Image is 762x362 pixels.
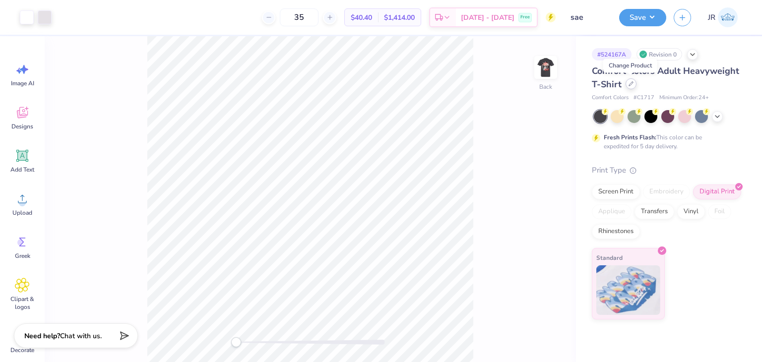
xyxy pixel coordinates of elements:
div: Accessibility label [231,337,241,347]
span: JR [708,12,715,23]
img: Joshua Ryan Almeida [718,7,738,27]
span: Standard [596,252,623,263]
div: Rhinestones [592,224,640,239]
div: Back [539,82,552,91]
div: This color can be expedited for 5 day delivery. [604,133,726,151]
div: Digital Print [693,184,741,199]
div: Transfers [635,204,674,219]
span: Designs [11,122,33,130]
div: # 524167A [592,48,632,60]
span: Upload [12,209,32,217]
span: Comfort Colors [592,94,629,102]
div: Foil [708,204,731,219]
span: Minimum Order: 24 + [659,94,709,102]
input: – – [280,8,318,26]
button: Save [619,9,666,26]
img: Back [536,58,556,77]
span: Greek [15,252,30,260]
span: [DATE] - [DATE] [461,12,514,23]
strong: Need help? [24,331,60,341]
input: Untitled Design [563,7,612,27]
div: Embroidery [643,184,690,199]
span: Add Text [10,166,34,174]
span: Comfort Colors Adult Heavyweight T-Shirt [592,65,739,90]
span: $1,414.00 [384,12,415,23]
img: Standard [596,265,660,315]
strong: Fresh Prints Flash: [604,133,656,141]
span: Decorate [10,346,34,354]
div: Screen Print [592,184,640,199]
span: Chat with us. [60,331,102,341]
div: Print Type [592,165,742,176]
a: JR [703,7,742,27]
div: Vinyl [677,204,705,219]
span: Clipart & logos [6,295,39,311]
div: Change Product [603,59,657,72]
span: Image AI [11,79,34,87]
span: Free [520,14,530,21]
div: Revision 0 [636,48,682,60]
span: # C1717 [634,94,654,102]
div: Applique [592,204,632,219]
span: $40.40 [351,12,372,23]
